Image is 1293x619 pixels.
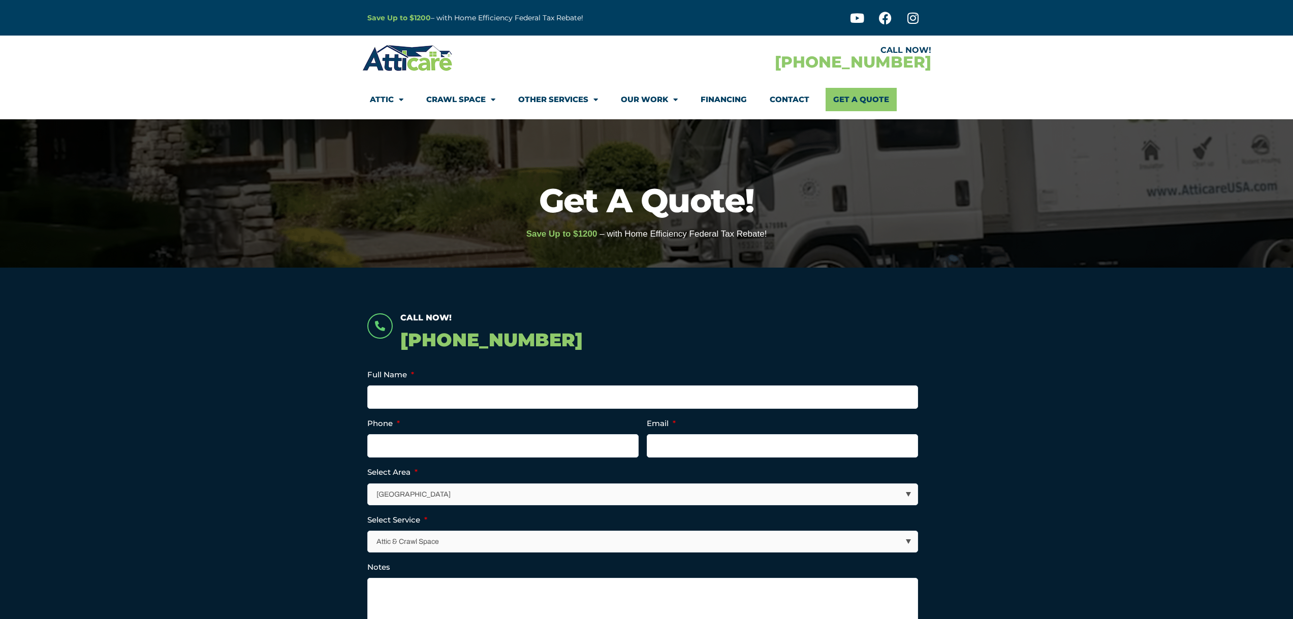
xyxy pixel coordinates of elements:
[600,229,767,239] span: – with Home Efficiency Federal Tax Rebate!
[647,418,676,429] label: Email
[367,13,431,22] a: Save Up to $1200
[770,88,809,111] a: Contact
[5,184,1288,217] h1: Get A Quote!
[526,229,597,239] span: Save Up to $1200
[367,467,418,477] label: Select Area
[367,562,390,572] label: Notes
[426,88,495,111] a: Crawl Space
[826,88,897,111] a: Get A Quote
[647,46,931,54] div: CALL NOW!
[400,313,452,322] span: Call Now!
[701,88,747,111] a: Financing
[367,515,427,525] label: Select Service
[370,88,403,111] a: Attic
[621,88,678,111] a: Our Work
[367,418,400,429] label: Phone
[370,88,924,111] nav: Menu
[518,88,598,111] a: Other Services
[367,12,697,24] p: – with Home Efficiency Federal Tax Rebate!
[367,370,414,380] label: Full Name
